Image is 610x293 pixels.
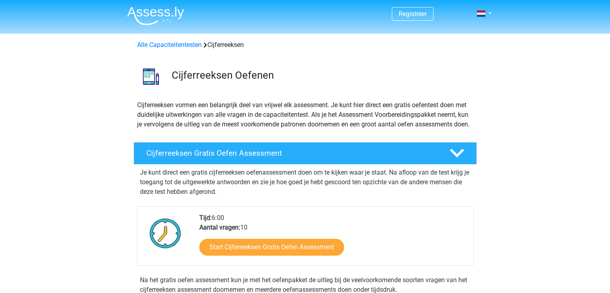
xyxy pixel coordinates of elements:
[137,41,202,49] a: Alle Capaciteitentesten
[172,69,470,81] h3: Cijferreeksen Oefenen
[199,239,344,256] a: Start Cijferreeksen Gratis Oefen Assessment
[140,168,470,197] p: Je kunt direct een gratis cijferreeksen oefenassessment doen om te kijken waar je staat. Na afloo...
[134,59,168,94] img: cijferreeksen
[130,142,480,165] a: Cijferreeksen Gratis Oefen Assessment
[127,6,184,25] img: Assessly
[134,40,476,50] div: Cijferreeksen
[193,213,473,265] div: 6:00 10
[146,149,437,158] h4: Cijferreeksen Gratis Oefen Assessment
[137,100,473,129] p: Cijferreeksen vormen een belangrijk deel van vrijwel elk assessment. Je kunt hier direct een grat...
[199,224,240,231] b: Aantal vragen:
[145,213,186,253] img: Klok
[399,10,427,18] a: Registreer
[199,214,212,222] b: Tijd:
